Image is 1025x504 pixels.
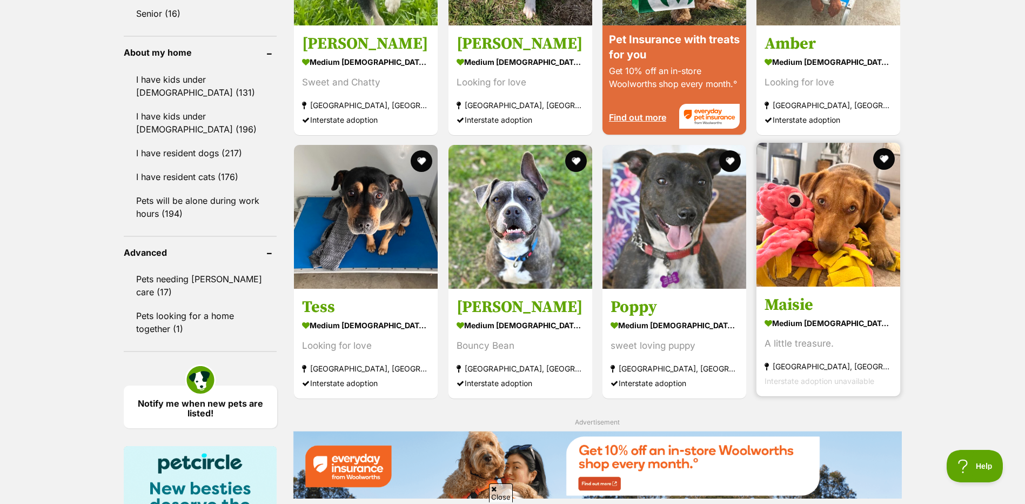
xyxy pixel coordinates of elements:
[124,268,277,303] a: Pets needing [PERSON_NAME] care (17)
[124,48,277,57] header: About my home
[457,97,584,112] strong: [GEOGRAPHIC_DATA], [GEOGRAPHIC_DATA]
[756,143,900,287] img: Maisie - Australian Kelpie Dog
[457,339,584,353] div: Bouncy Bean
[448,289,592,399] a: [PERSON_NAME] medium [DEMOGRAPHIC_DATA] Dog Bouncy Bean [GEOGRAPHIC_DATA], [GEOGRAPHIC_DATA] Inte...
[302,297,430,317] h3: Tess
[602,145,746,289] img: Poppy - Australian Kelpie Dog
[124,189,277,225] a: Pets will be alone during work hours (194)
[457,361,584,376] strong: [GEOGRAPHIC_DATA], [GEOGRAPHIC_DATA]
[457,376,584,390] div: Interstate adoption
[765,376,874,386] span: Interstate adoption unavailable
[124,248,277,257] header: Advanced
[765,75,892,89] div: Looking for love
[602,289,746,399] a: Poppy medium [DEMOGRAPHIC_DATA] Dog sweet loving puppy [GEOGRAPHIC_DATA], [GEOGRAPHIC_DATA] Inter...
[765,33,892,54] h3: Amber
[765,295,892,315] h3: Maisie
[411,150,433,172] button: favourite
[765,336,892,351] div: A little treasure.
[611,339,738,353] div: sweet loving puppy
[765,359,892,374] strong: [GEOGRAPHIC_DATA], [GEOGRAPHIC_DATA]
[457,54,584,69] strong: medium [DEMOGRAPHIC_DATA] Dog
[302,75,430,89] div: Sweet and Chatty
[457,297,584,317] h3: [PERSON_NAME]
[293,431,901,499] img: Everyday Insurance promotional banner
[765,97,892,112] strong: [GEOGRAPHIC_DATA], [GEOGRAPHIC_DATA]
[302,33,430,54] h3: [PERSON_NAME]
[611,297,738,317] h3: Poppy
[302,317,430,333] strong: medium [DEMOGRAPHIC_DATA] Dog
[302,97,430,112] strong: [GEOGRAPHIC_DATA], [GEOGRAPHIC_DATA]
[719,150,741,172] button: favourite
[756,287,900,396] a: Maisie medium [DEMOGRAPHIC_DATA] Dog A little treasure. [GEOGRAPHIC_DATA], [GEOGRAPHIC_DATA] Inte...
[765,112,892,127] div: Interstate adoption
[874,148,895,170] button: favourite
[947,450,1003,482] iframe: Help Scout Beacon - Open
[457,75,584,89] div: Looking for love
[293,431,901,501] a: Everyday Insurance promotional banner
[611,376,738,390] div: Interstate adoption
[302,339,430,353] div: Looking for love
[457,112,584,127] div: Interstate adoption
[457,317,584,333] strong: medium [DEMOGRAPHIC_DATA] Dog
[124,165,277,188] a: I have resident cats (176)
[124,304,277,340] a: Pets looking for a home together (1)
[294,289,438,399] a: Tess medium [DEMOGRAPHIC_DATA] Dog Looking for love [GEOGRAPHIC_DATA], [GEOGRAPHIC_DATA] Intersta...
[765,315,892,331] strong: medium [DEMOGRAPHIC_DATA] Dog
[611,317,738,333] strong: medium [DEMOGRAPHIC_DATA] Dog
[448,25,592,135] a: [PERSON_NAME] medium [DEMOGRAPHIC_DATA] Dog Looking for love [GEOGRAPHIC_DATA], [GEOGRAPHIC_DATA]...
[302,54,430,69] strong: medium [DEMOGRAPHIC_DATA] Dog
[124,386,277,428] a: Notify me when new pets are listed!
[457,33,584,54] h3: [PERSON_NAME]
[302,376,430,390] div: Interstate adoption
[489,483,513,502] span: Close
[124,105,277,141] a: I have kids under [DEMOGRAPHIC_DATA] (196)
[302,361,430,376] strong: [GEOGRAPHIC_DATA], [GEOGRAPHIC_DATA]
[294,25,438,135] a: [PERSON_NAME] medium [DEMOGRAPHIC_DATA] Dog Sweet and Chatty [GEOGRAPHIC_DATA], [GEOGRAPHIC_DATA]...
[565,150,587,172] button: favourite
[448,145,592,289] img: Misty - French Bulldog x Staffordshire Bull Terrier Dog
[124,2,277,25] a: Senior (16)
[756,25,900,135] a: Amber medium [DEMOGRAPHIC_DATA] Dog Looking for love [GEOGRAPHIC_DATA], [GEOGRAPHIC_DATA] Interst...
[765,54,892,69] strong: medium [DEMOGRAPHIC_DATA] Dog
[294,145,438,289] img: Tess - Rottweiler x American Staffordshire Terrier Dog
[575,418,620,426] span: Advertisement
[302,112,430,127] div: Interstate adoption
[124,142,277,164] a: I have resident dogs (217)
[124,68,277,104] a: I have kids under [DEMOGRAPHIC_DATA] (131)
[611,361,738,376] strong: [GEOGRAPHIC_DATA], [GEOGRAPHIC_DATA]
